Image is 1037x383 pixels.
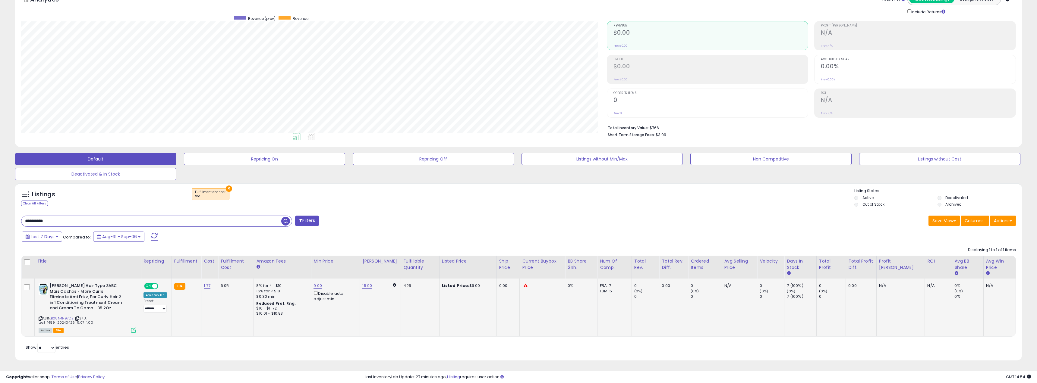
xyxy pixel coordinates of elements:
[15,153,176,165] button: Default
[821,29,1016,37] h2: N/A
[965,218,984,224] span: Columns
[954,289,963,294] small: (0%)
[221,258,251,271] div: Fulfillment Cost
[608,132,655,137] b: Short Term Storage Fees:
[862,195,874,200] label: Active
[903,8,953,15] div: Include Returns
[656,132,666,138] span: $3.99
[6,374,105,380] div: seller snap | |
[442,283,469,288] b: Listed Price:
[662,283,683,288] div: 0.00
[819,289,827,294] small: (0%)
[1006,374,1031,380] span: 2025-09-14 14:54 GMT
[819,258,843,271] div: Total Profit
[613,78,628,81] small: Prev: $0.00
[78,374,105,380] a: Privacy Policy
[256,306,306,311] div: $10 - $11.72
[52,374,77,380] a: Terms of Use
[613,97,808,105] h2: 0
[821,24,1016,27] span: Profit [PERSON_NAME]
[143,292,167,298] div: Amazon AI *
[403,283,434,288] div: 425
[724,283,753,288] div: N/A
[986,283,1011,288] div: N/A
[862,202,884,207] label: Out of Stock
[353,153,514,165] button: Repricing Off
[819,283,846,288] div: 0
[50,283,123,313] b: [PERSON_NAME] Hair Type 3ABC Mais Cachos - More Curls Eliminate Anti Frizz, For Curly Hair 2 in 1...
[787,258,814,271] div: Days In Stock
[174,258,199,264] div: Fulfillment
[613,63,808,71] h2: $0.00
[819,294,846,299] div: 0
[145,284,152,289] span: ON
[256,264,260,270] small: Amazon Fees.
[634,283,659,288] div: 0
[821,97,1016,105] h2: N/A
[522,258,563,271] div: Current Buybox Price
[986,258,1013,271] div: Avg Win Price
[691,283,721,288] div: 0
[613,24,808,27] span: Revenue
[6,374,28,380] strong: Copyright
[39,328,52,333] span: All listings currently available for purchase on Amazon
[954,271,958,276] small: Avg BB Share.
[821,78,835,81] small: Prev: 0.00%
[21,201,48,206] div: Clear All Filters
[600,258,629,271] div: Num of Comp.
[821,111,833,115] small: Prev: N/A
[447,374,460,380] a: 1 listing
[195,190,226,199] span: Fulfillment channel :
[691,289,699,294] small: (0%)
[314,258,357,264] div: Min Price
[600,288,627,294] div: FBM: 5
[499,283,515,288] div: 0.00
[174,283,185,290] small: FBA
[256,294,306,299] div: $0.30 min
[226,185,232,192] button: ×
[256,311,306,316] div: $10.01 - $10.83
[760,294,784,299] div: 0
[221,283,249,288] div: 6.05
[256,288,306,294] div: 15% for > $10
[63,234,91,240] span: Compared to:
[821,63,1016,71] h2: 0.00%
[608,125,649,130] b: Total Inventory Value:
[859,153,1020,165] button: Listings without Cost
[32,190,55,199] h5: Listings
[314,283,322,289] a: 9.00
[662,258,686,271] div: Total Rev. Diff.
[760,283,784,288] div: 0
[256,301,296,306] b: Reduced Prof. Rng.
[39,316,93,325] span: | SKU: test_1489_20240426_9.07_1.00
[522,153,683,165] button: Listings without Min/Max
[31,234,55,240] span: Last 7 Days
[986,271,990,276] small: Avg Win Price.
[854,188,1022,194] p: Listing States:
[442,283,492,288] div: $9.00
[927,283,947,288] div: N/A
[295,216,319,226] button: Filters
[314,290,355,302] div: Disable auto adjust min
[53,328,64,333] span: FBA
[568,258,595,271] div: BB Share 24h.
[954,258,981,271] div: Avg BB Share
[293,16,308,21] span: Revenue
[613,29,808,37] h2: $0.00
[362,258,398,264] div: [PERSON_NAME]
[690,153,852,165] button: Non Competitive
[613,92,808,95] span: Ordered Items
[848,283,872,288] div: 0.00
[204,283,210,289] a: 1.77
[848,258,874,271] div: Total Profit Diff.
[691,258,719,271] div: Ordered Items
[961,216,989,226] button: Columns
[26,344,69,350] span: Show: entries
[760,289,768,294] small: (0%)
[787,294,816,299] div: 7 (100%)
[821,92,1016,95] span: ROI
[879,283,920,288] div: N/A
[879,258,922,271] div: Profit [PERSON_NAME]
[143,258,169,264] div: Repricing
[787,283,816,288] div: 7 (100%)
